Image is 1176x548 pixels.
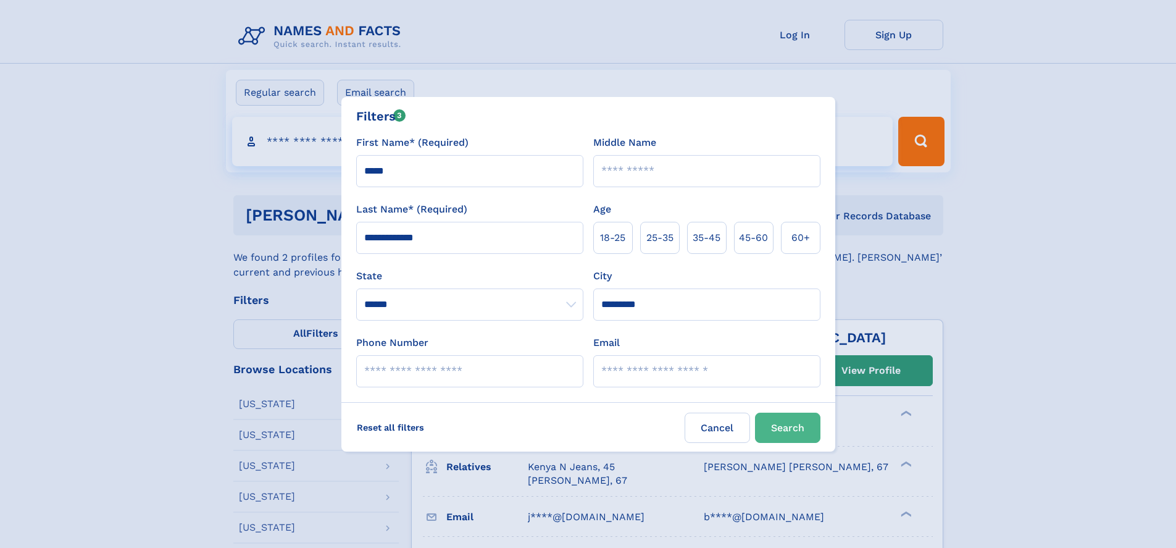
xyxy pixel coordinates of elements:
label: Age [593,202,611,217]
label: Phone Number [356,335,428,350]
label: Middle Name [593,135,656,150]
label: Reset all filters [349,413,432,442]
span: 60+ [791,230,810,245]
div: Filters [356,107,406,125]
label: Email [593,335,620,350]
span: 35‑45 [693,230,720,245]
label: Last Name* (Required) [356,202,467,217]
label: City [593,269,612,284]
label: Cancel [685,413,750,443]
span: 25‑35 [646,230,673,245]
span: 18‑25 [600,230,625,245]
label: State [356,269,583,284]
span: 45‑60 [739,230,768,245]
button: Search [755,413,820,443]
label: First Name* (Required) [356,135,469,150]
